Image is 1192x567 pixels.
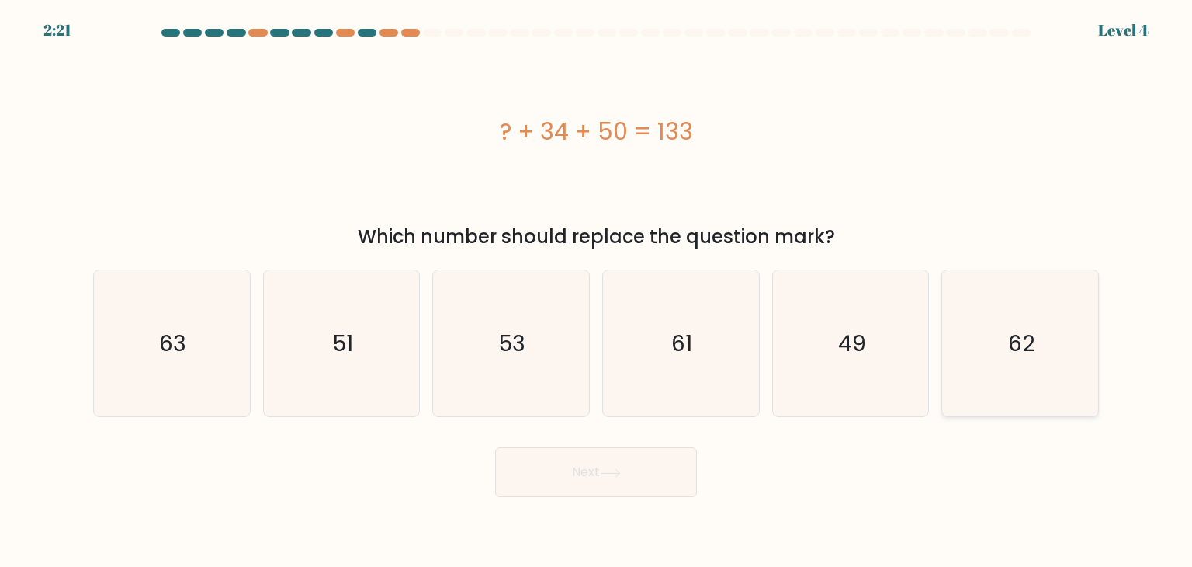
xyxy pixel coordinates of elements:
div: 2:21 [43,19,71,42]
text: 62 [1008,328,1034,359]
text: 53 [500,328,526,359]
text: 49 [838,328,866,359]
text: 51 [333,328,353,359]
button: Next [495,447,697,497]
div: ? + 34 + 50 = 133 [93,114,1099,149]
text: 63 [160,328,187,359]
div: Which number should replace the question mark? [102,223,1090,251]
text: 61 [672,328,693,359]
div: Level 4 [1098,19,1149,42]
